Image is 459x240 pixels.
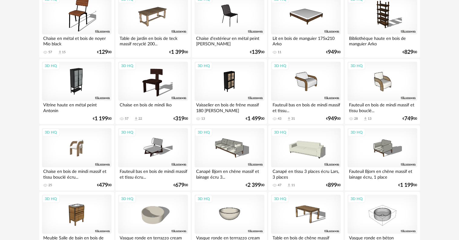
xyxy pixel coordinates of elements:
[268,59,343,124] a: 3D HQ Fauteuil bas en bois de mindi massif et tissu... 43 Download icon 31 €94900
[368,117,371,121] div: 13
[138,117,142,121] div: 22
[271,128,289,136] div: 3D HQ
[175,183,184,187] span: 679
[278,50,281,54] div: 11
[405,117,414,121] span: 749
[118,34,188,47] div: Table de jardin en bois de teck massif recyclé 200...
[347,34,417,47] div: Bibliothèque haute en bois de manguier Arko
[354,117,358,121] div: 28
[326,183,341,187] div: € 00
[399,183,417,187] div: € 00
[268,125,343,191] a: 3D HQ Canapé en tissu 3 places écru Lars, 3 places 47 Download icon 11 €89900
[125,117,128,121] div: 57
[62,50,66,54] div: 15
[42,101,112,113] div: Vitrine haute en métal peint Antonin
[348,128,365,136] div: 3D HQ
[118,167,188,180] div: Fauteuil bas en bois de mindi massif et tissu écru...
[287,117,291,121] span: Download icon
[118,101,188,113] div: Chaise en bois de mindi Iko
[348,62,365,70] div: 3D HQ
[58,50,62,55] span: Download icon
[195,34,264,47] div: Chaise d'extérieur en métal peint [PERSON_NAME]
[201,117,205,121] div: 13
[347,167,417,180] div: Fauteuil Bjorn en chêne massif et lainage écru, 1 place
[97,50,112,54] div: € 00
[247,117,261,121] span: 1 499
[97,183,112,187] div: € 00
[42,34,112,47] div: Chaise en métal et bois de noyer Mio black
[246,117,264,121] div: € 00
[173,183,188,187] div: € 00
[345,59,420,124] a: 3D HQ Fauteuil en bois de mindi massif et tissu bouclé... 28 Download icon 13 €74900
[115,59,190,124] a: 3D HQ Chaise en bois de mindi Iko 57 Download icon 22 €31900
[192,59,267,124] a: 3D HQ Vaisselier en bois de frêne massif 180 [PERSON_NAME] 13 €1 49900
[291,183,295,187] div: 11
[39,125,114,191] a: 3D HQ Chaise en bois de mindi massif et tissu bouclé écru... 25 €47900
[246,183,264,187] div: € 00
[115,125,190,191] a: 3D HQ Fauteuil bas en bois de mindi massif et tissu écru... €67900
[271,101,341,113] div: Fauteuil bas en bois de mindi massif et tissu...
[247,183,261,187] span: 2 399
[347,101,417,113] div: Fauteuil en bois de mindi massif et tissu bouclé...
[195,101,264,113] div: Vaisselier en bois de frêne massif 180 [PERSON_NAME]
[345,125,420,191] a: 3D HQ Fauteuil Bjorn en chêne massif et lainage écru, 1 place €1 19900
[326,50,341,54] div: € 00
[99,183,108,187] span: 479
[400,183,414,187] span: 1 199
[271,62,289,70] div: 3D HQ
[42,62,60,70] div: 3D HQ
[192,125,267,191] a: 3D HQ Canapé Bjorn en chêne massif et lainage écru 3... €2 39900
[195,62,212,70] div: 3D HQ
[169,50,188,54] div: € 00
[42,128,60,136] div: 3D HQ
[39,59,114,124] a: 3D HQ Vitrine haute en métal peint Antonin €1 19900
[252,50,261,54] span: 139
[278,117,281,121] div: 43
[271,167,341,180] div: Canapé en tissu 3 places écru Lars, 3 places
[49,50,52,54] div: 57
[326,117,341,121] div: € 00
[271,195,289,203] div: 3D HQ
[405,50,414,54] span: 829
[134,117,138,121] span: Download icon
[195,195,212,203] div: 3D HQ
[171,50,184,54] span: 1 399
[42,195,60,203] div: 3D HQ
[42,167,112,180] div: Chaise en bois de mindi massif et tissu bouclé écru...
[328,50,337,54] span: 949
[118,128,136,136] div: 3D HQ
[403,117,417,121] div: € 00
[328,183,337,187] span: 899
[250,50,264,54] div: € 00
[363,117,368,121] span: Download icon
[49,183,52,187] div: 25
[403,50,417,54] div: € 00
[328,117,337,121] span: 949
[271,34,341,47] div: Lit en bois de manguier 175x210 Arko
[278,183,281,187] div: 47
[93,117,112,121] div: € 00
[291,117,295,121] div: 31
[195,167,264,180] div: Canapé Bjorn en chêne massif et lainage écru 3...
[287,183,291,188] span: Download icon
[175,117,184,121] span: 319
[348,195,365,203] div: 3D HQ
[118,195,136,203] div: 3D HQ
[173,117,188,121] div: € 00
[95,117,108,121] span: 1 199
[195,128,212,136] div: 3D HQ
[99,50,108,54] span: 129
[118,62,136,70] div: 3D HQ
